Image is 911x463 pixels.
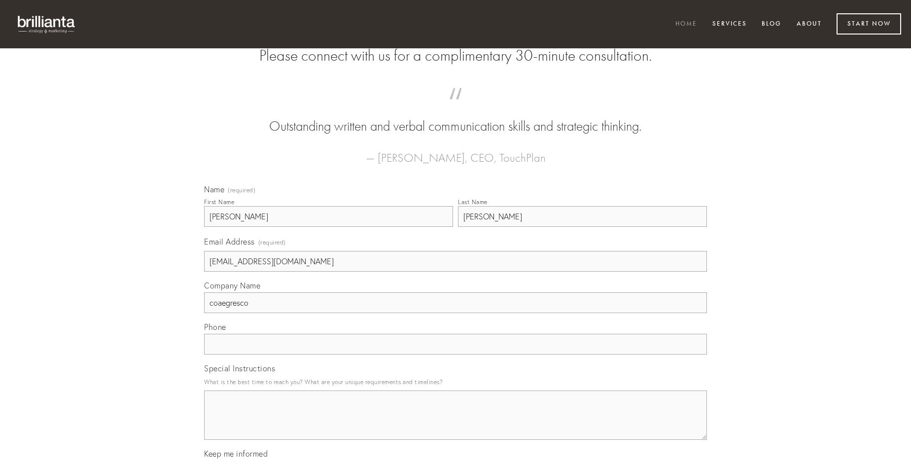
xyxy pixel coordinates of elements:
[837,13,901,35] a: Start Now
[204,363,275,373] span: Special Instructions
[204,184,224,194] span: Name
[204,449,268,459] span: Keep me informed
[10,10,84,38] img: brillianta - research, strategy, marketing
[458,198,488,206] div: Last Name
[755,16,788,33] a: Blog
[204,198,234,206] div: First Name
[204,46,707,65] h2: Please connect with us for a complimentary 30-minute consultation.
[220,136,691,168] figcaption: — [PERSON_NAME], CEO, TouchPlan
[258,236,286,249] span: (required)
[220,98,691,136] blockquote: Outstanding written and verbal communication skills and strategic thinking.
[669,16,703,33] a: Home
[204,281,260,290] span: Company Name
[204,322,226,332] span: Phone
[204,375,707,389] p: What is the best time to reach you? What are your unique requirements and timelines?
[790,16,828,33] a: About
[228,187,255,193] span: (required)
[706,16,753,33] a: Services
[220,98,691,117] span: “
[204,237,255,247] span: Email Address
